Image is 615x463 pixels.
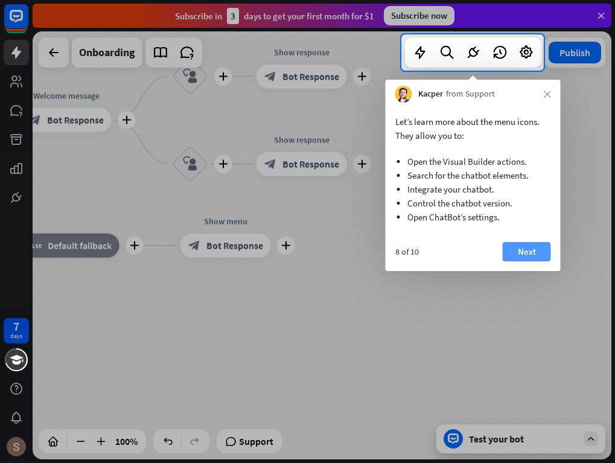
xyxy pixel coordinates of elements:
li: Open the Visual Builder actions. [407,155,539,168]
li: Integrate your chatbot. [407,182,539,196]
button: Open LiveChat chat widget [10,5,46,41]
i: close [544,91,551,98]
button: Next [503,242,551,261]
li: Control the chatbot version. [407,196,539,210]
li: Search for the chatbot elements. [407,168,539,182]
span: from Support [446,88,495,100]
span: Kacper [418,88,443,100]
p: Let’s learn more about the menu icons. They allow you to: [395,115,551,142]
li: Open ChatBot’s settings. [407,210,539,224]
div: 8 of 10 [395,246,419,257]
